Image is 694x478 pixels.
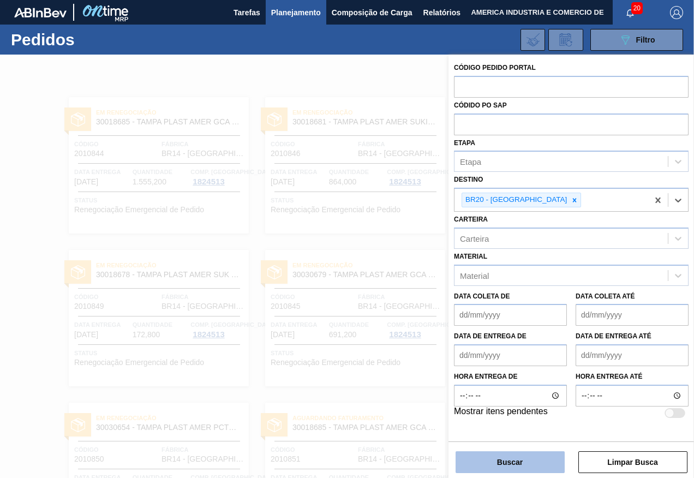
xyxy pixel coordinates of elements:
[460,234,489,243] div: Carteira
[460,157,481,166] div: Etapa
[454,216,488,223] label: Carteira
[576,344,689,366] input: dd/mm/yyyy
[670,6,683,19] img: Logout
[631,2,643,14] span: 20
[14,8,67,17] img: TNhmsLtSVTkK8tSr43FrP2fwEKptu5GPRR3wAAAABJRU5ErkJggg==
[332,6,412,19] span: Composição de Carga
[454,253,487,260] label: Material
[548,29,583,51] div: Solicitação de Revisão de Pedidos
[423,6,460,19] span: Relatórios
[454,176,483,183] label: Destino
[11,33,161,46] h1: Pedidos
[454,369,567,385] label: Hora entrega de
[636,35,655,44] span: Filtro
[454,344,567,366] input: dd/mm/yyyy
[462,193,569,207] div: BR20 - [GEOGRAPHIC_DATA]
[520,29,545,51] div: Importar Negociações dos Pedidos
[454,292,510,300] label: Data coleta de
[576,369,689,385] label: Hora entrega até
[454,332,527,340] label: Data de Entrega de
[576,332,651,340] label: Data de Entrega até
[454,139,475,147] label: Etapa
[613,5,648,20] button: Notificações
[454,407,548,420] label: Mostrar itens pendentes
[454,304,567,326] input: dd/mm/yyyy
[271,6,321,19] span: Planejamento
[454,101,507,109] label: Códido PO SAP
[454,64,536,71] label: Código Pedido Portal
[576,292,635,300] label: Data coleta até
[460,271,489,280] div: Material
[234,6,260,19] span: Tarefas
[590,29,683,51] button: Filtro
[576,304,689,326] input: dd/mm/yyyy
